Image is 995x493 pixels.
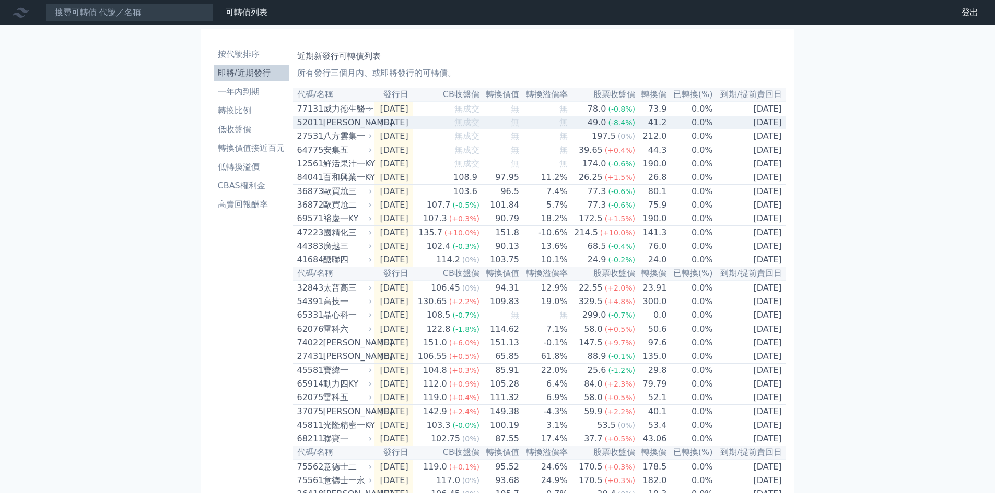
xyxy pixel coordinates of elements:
[636,102,667,116] td: 73.9
[425,240,453,252] div: 102.4
[636,322,667,336] td: 50.6
[480,226,520,240] td: 151.8
[323,226,370,239] div: 國精化三
[374,226,413,240] td: [DATE]
[636,377,667,391] td: 79.79
[214,102,289,119] a: 轉換比例
[297,254,321,266] div: 41684
[713,226,786,240] td: [DATE]
[713,377,786,391] td: [DATE]
[520,226,568,240] td: -10.6%
[297,391,321,404] div: 62075
[586,103,608,115] div: 78.0
[608,187,635,196] span: (-0.6%)
[480,267,520,281] th: 轉換價值
[480,239,520,253] td: 90.13
[520,405,568,419] td: -4.3%
[520,185,568,199] td: 7.4%
[667,129,713,143] td: 0.0%
[511,117,519,127] span: 無
[605,380,635,388] span: (+2.3%)
[416,350,449,363] div: 106.55
[214,121,289,138] a: 低收盤價
[636,336,667,350] td: 97.6
[421,391,449,404] div: 119.0
[577,336,605,349] div: 147.5
[713,322,786,336] td: [DATE]
[636,212,667,226] td: 190.0
[636,129,667,143] td: 212.0
[297,103,321,115] div: 77131
[46,4,213,21] input: 搜尋可轉債 代號／名稱
[636,405,667,419] td: 40.1
[297,323,321,335] div: 62076
[214,65,289,81] a: 即將/近期發行
[667,350,713,364] td: 0.0%
[667,281,713,295] td: 0.0%
[580,309,608,321] div: 299.0
[586,350,608,363] div: 88.9
[605,325,635,333] span: (+0.5%)
[713,336,786,350] td: [DATE]
[520,281,568,295] td: 12.9%
[582,391,605,404] div: 58.0
[559,104,568,114] span: 無
[454,131,479,141] span: 無成交
[713,267,786,281] th: 到期/提前賣回日
[374,171,413,185] td: [DATE]
[297,350,321,363] div: 27431
[636,198,667,212] td: 75.9
[323,378,370,390] div: 動力四KY
[605,146,635,154] span: (+0.4%)
[636,295,667,308] td: 300.0
[713,198,786,212] td: [DATE]
[214,179,289,192] li: CBAS權利金
[713,185,786,199] td: [DATE]
[511,131,519,141] span: 無
[413,88,480,102] th: CB收盤價
[374,350,413,364] td: [DATE]
[480,295,520,308] td: 109.83
[667,391,713,405] td: 0.0%
[480,322,520,336] td: 114.62
[374,88,413,102] th: 發行日
[636,364,667,378] td: 29.8
[374,336,413,350] td: [DATE]
[480,88,520,102] th: 轉換價值
[520,88,568,102] th: 轉換溢價率
[451,185,479,198] div: 103.6
[577,212,605,225] div: 172.5
[605,407,635,416] span: (+2.2%)
[462,256,479,264] span: (0%)
[323,130,370,142] div: 八方雲集一
[297,405,321,418] div: 37075
[559,159,568,169] span: 無
[214,161,289,173] li: 低轉換溢價
[577,295,605,308] div: 329.5
[636,171,667,185] td: 26.8
[452,325,479,333] span: (-1.8%)
[636,281,667,295] td: 23.91
[425,323,453,335] div: 122.8
[713,405,786,419] td: [DATE]
[323,295,370,308] div: 高技一
[416,226,444,239] div: 135.7
[520,239,568,253] td: 13.6%
[480,377,520,391] td: 105.28
[590,130,618,142] div: 197.5
[374,364,413,378] td: [DATE]
[297,116,321,129] div: 52011
[580,158,608,170] div: 174.0
[511,104,519,114] span: 無
[374,116,413,129] td: [DATE]
[636,253,667,267] td: 24.0
[480,350,520,364] td: 65.85
[214,140,289,157] a: 轉換價值接近百元
[608,201,635,209] span: (-0.6%)
[520,364,568,378] td: 22.0%
[608,311,635,319] span: (-0.7%)
[586,199,608,211] div: 77.3
[713,129,786,143] td: [DATE]
[667,239,713,253] td: 0.0%
[586,240,608,252] div: 68.5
